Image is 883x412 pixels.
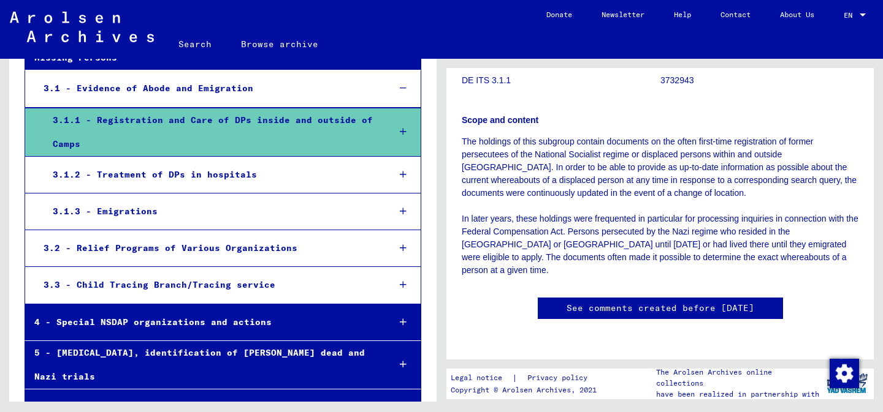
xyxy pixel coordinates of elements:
img: Change consent [830,359,859,388]
div: 3.1 - Evidence of Abode and Emigration [34,77,379,100]
b: Scope and content [462,115,538,125]
a: See comments created before [DATE] [567,302,754,315]
div: 3.1.2 - Treatment of DPs in hospitals [44,163,379,187]
div: 3.1.3 - Emigrations [44,200,379,223]
p: have been realized in partnership with [656,389,820,400]
div: | [451,372,602,384]
a: Search [164,29,226,59]
p: The Arolsen Archives online collections [656,367,820,389]
div: 3.3 - Child Tracing Branch/Tracing service [34,273,379,297]
div: 5 - [MEDICAL_DATA], identification of [PERSON_NAME] dead and Nazi trials [25,341,379,389]
p: DE ITS 3.1.1 [462,74,660,87]
p: 3732943 [660,74,858,87]
p: Copyright © Arolsen Archives, 2021 [451,384,602,395]
a: Browse archive [226,29,333,59]
p: The holdings of this subgroup contain documents on the often first-time registration of former pe... [462,135,858,277]
div: 3.2 - Relief Programs of Various Organizations [34,236,379,260]
span: EN [844,11,857,20]
img: Arolsen_neg.svg [10,12,154,42]
div: 4 - Special NSDAP organizations and actions [25,310,379,334]
img: yv_logo.png [824,368,870,399]
a: Privacy policy [518,372,602,384]
div: 3.1.1 - Registration and Care of DPs inside and outside of Camps [44,108,379,156]
a: Legal notice [451,372,512,384]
